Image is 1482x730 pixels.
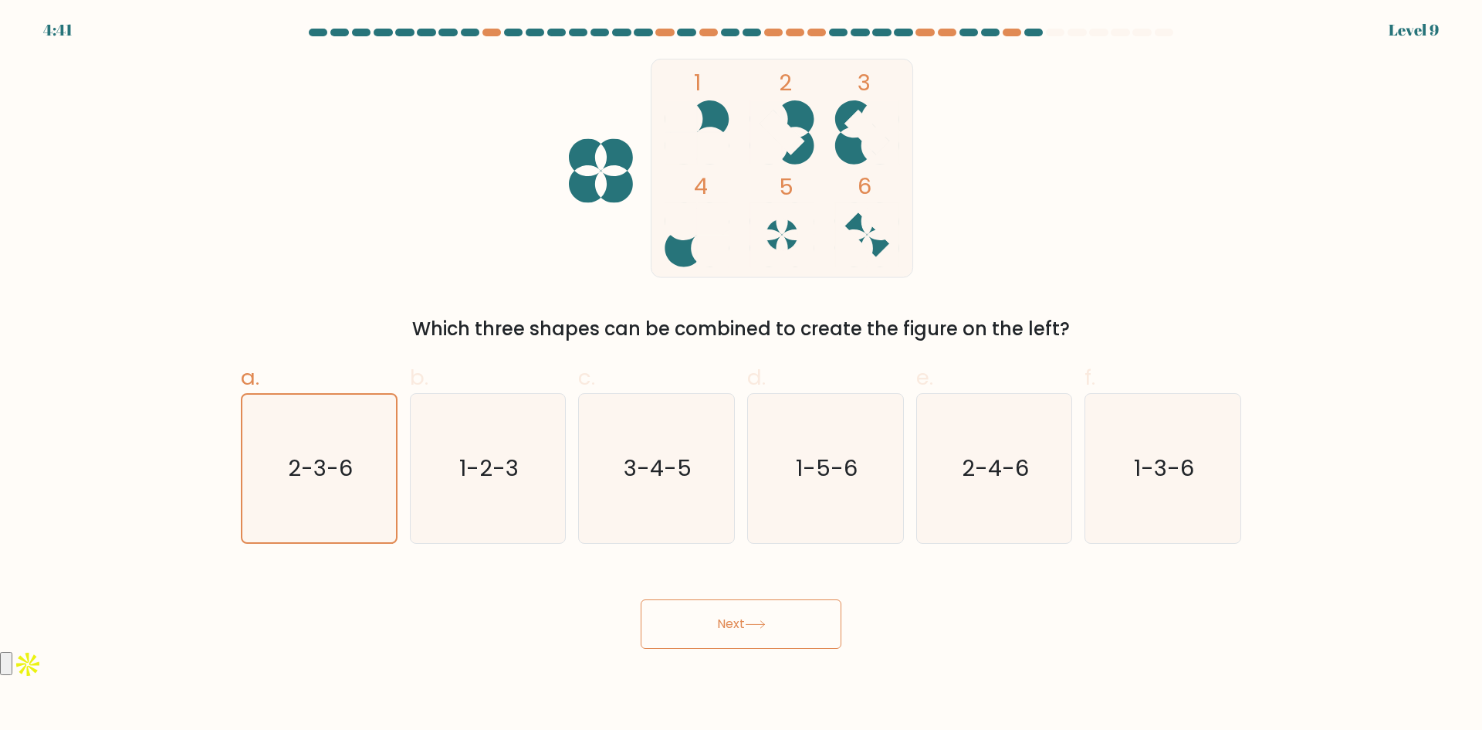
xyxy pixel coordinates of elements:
[694,171,708,202] tspan: 4
[1084,362,1095,392] span: f.
[1135,453,1195,484] text: 1-3-6
[578,362,595,392] span: c.
[250,315,1232,343] div: Which three shapes can be combined to create the figure on the left?
[916,362,933,392] span: e.
[410,362,428,392] span: b.
[641,599,841,649] button: Next
[241,362,259,392] span: a.
[962,453,1029,484] text: 2-4-6
[747,362,766,392] span: d.
[858,171,871,202] tspan: 6
[858,67,871,98] tspan: 3
[288,453,353,484] text: 2-3-6
[624,453,692,484] text: 3-4-5
[694,67,701,98] tspan: 1
[1389,19,1439,42] div: Level 9
[12,649,43,680] img: Apollo
[779,67,792,98] tspan: 2
[779,171,793,202] tspan: 5
[459,453,519,484] text: 1-2-3
[43,19,73,42] div: 4:41
[796,453,858,484] text: 1-5-6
